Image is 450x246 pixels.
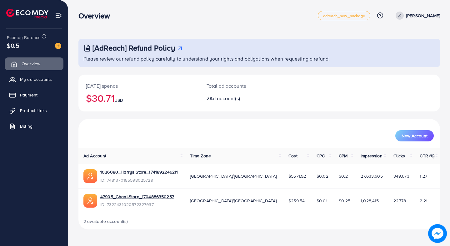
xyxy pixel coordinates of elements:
[6,9,48,18] img: logo
[393,12,440,20] a: [PERSON_NAME]
[395,130,434,141] button: New Account
[393,173,409,179] span: 349,673
[100,177,178,183] span: ID: 7481370185598025729
[86,82,192,90] p: [DATE] spends
[5,73,63,86] a: My ad accounts
[78,11,115,20] h3: Overview
[207,82,282,90] p: Total ad accounts
[318,11,370,20] a: adreach_new_package
[55,12,62,19] img: menu
[100,201,174,208] span: ID: 7322431020572327937
[190,173,277,179] span: [GEOGRAPHIC_DATA]/[GEOGRAPHIC_DATA]
[207,96,282,101] h2: 2
[317,198,327,204] span: $0.01
[339,153,347,159] span: CPM
[361,173,383,179] span: 27,633,605
[5,104,63,117] a: Product Links
[339,198,350,204] span: $0.25
[323,14,365,18] span: adreach_new_package
[114,97,123,103] span: USD
[7,41,20,50] span: $0.5
[83,153,107,159] span: Ad Account
[100,169,178,175] a: 1026080_Harrys Store_1741892246211
[20,92,37,98] span: Payment
[190,153,211,159] span: Time Zone
[92,43,175,52] h3: [AdReach] Refund Policy
[288,173,306,179] span: $5571.92
[406,12,440,19] p: [PERSON_NAME]
[20,76,52,82] span: My ad accounts
[86,92,192,104] h2: $30.71
[420,173,427,179] span: 1.27
[100,194,174,200] a: 47905_Ghani-Store_1704886350257
[339,173,348,179] span: $0.2
[420,198,427,204] span: 2.21
[361,153,382,159] span: Impression
[83,194,97,208] img: ic-ads-acc.e4c84228.svg
[83,55,436,62] p: Please review our refund policy carefully to understand your rights and obligations when requesti...
[5,89,63,101] a: Payment
[22,61,40,67] span: Overview
[5,57,63,70] a: Overview
[190,198,277,204] span: [GEOGRAPHIC_DATA]/[GEOGRAPHIC_DATA]
[20,123,32,129] span: Billing
[7,34,41,41] span: Ecomdy Balance
[317,173,328,179] span: $0.02
[361,198,379,204] span: 1,028,415
[317,153,325,159] span: CPC
[393,198,406,204] span: 22,778
[288,153,297,159] span: Cost
[55,43,61,49] img: image
[428,224,447,243] img: image
[5,120,63,132] a: Billing
[402,134,427,138] span: New Account
[393,153,405,159] span: Clicks
[420,153,434,159] span: CTR (%)
[209,95,240,102] span: Ad account(s)
[20,107,47,114] span: Product Links
[83,169,97,183] img: ic-ads-acc.e4c84228.svg
[288,198,305,204] span: $259.54
[83,218,128,224] span: 2 available account(s)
